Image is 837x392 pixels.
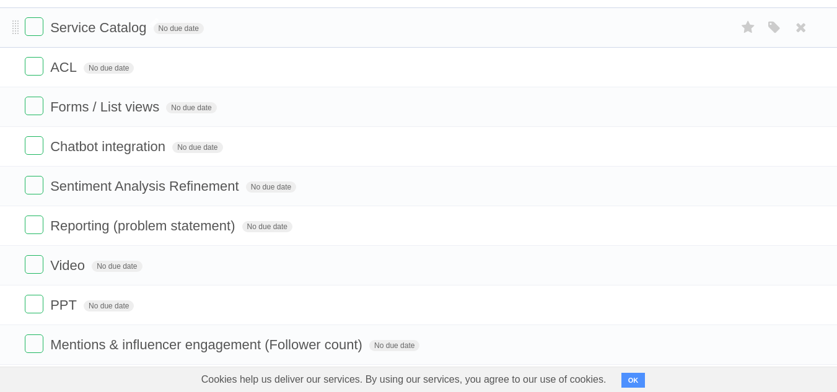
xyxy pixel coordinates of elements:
span: Sentiment Analysis Refinement [50,178,242,194]
label: Done [25,255,43,274]
span: Chatbot integration [50,139,169,154]
span: Cookies help us deliver our services. By using our services, you agree to our use of cookies. [189,367,619,392]
span: Reporting (problem statement) [50,218,238,233]
span: ACL [50,59,80,75]
label: Done [25,57,43,76]
label: Done [25,295,43,313]
span: Video [50,258,88,273]
span: No due date [84,300,134,311]
span: No due date [369,340,419,351]
span: No due date [246,181,296,193]
span: No due date [242,221,292,232]
label: Done [25,17,43,36]
label: Done [25,216,43,234]
button: OK [621,373,646,388]
label: Star task [737,17,760,38]
span: No due date [172,142,222,153]
span: Forms / List views [50,99,162,115]
span: No due date [84,63,134,74]
label: Done [25,136,43,155]
span: Mentions & influencer engagement (Follower count) [50,337,366,352]
label: Done [25,334,43,353]
span: No due date [154,23,204,34]
label: Done [25,97,43,115]
span: Service Catalog [50,20,149,35]
span: PPT [50,297,80,313]
span: No due date [166,102,216,113]
span: No due date [92,261,142,272]
label: Done [25,176,43,194]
